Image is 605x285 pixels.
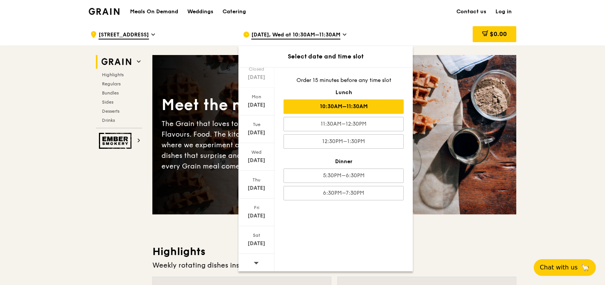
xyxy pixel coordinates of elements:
a: Contact us [452,0,491,23]
span: Drinks [102,118,115,123]
div: Lunch [284,89,404,96]
div: Wed [240,149,273,155]
div: Catering [223,0,246,23]
div: Weddings [187,0,213,23]
div: Order 15 minutes before any time slot [284,77,404,84]
div: Fri [240,205,273,211]
div: [DATE] [240,101,273,109]
span: Highlights [102,72,124,77]
img: Ember Smokery web logo [99,133,134,149]
div: Dinner [284,158,404,165]
a: Log in [491,0,516,23]
div: Select date and time slot [238,52,413,61]
span: [STREET_ADDRESS] [99,31,149,39]
div: [DATE] [240,157,273,164]
div: [DATE] [240,129,273,137]
span: Regulars [102,81,121,87]
span: 🦙 [581,263,590,272]
div: Mon [240,94,273,100]
span: $0.00 [490,30,507,38]
div: Sat [240,232,273,238]
h1: Meals On Demand [130,8,178,16]
div: Tue [240,121,273,128]
div: 10:30AM–11:30AM [284,99,404,114]
h3: Highlights [152,245,516,258]
div: [DATE] [240,184,273,192]
div: 5:30PM–6:30PM [284,168,404,183]
span: Bundles [102,90,119,96]
div: 11:30AM–12:30PM [284,117,404,131]
span: Chat with us [540,263,578,272]
img: Grain web logo [99,55,134,69]
div: [DATE] [240,212,273,220]
div: [DATE] [240,240,273,247]
div: Closed [240,66,273,72]
a: Weddings [183,0,218,23]
img: Grain [89,8,119,15]
div: [DATE] [240,74,273,81]
div: Thu [240,177,273,183]
span: Sides [102,99,113,105]
span: [DATE], Wed at 10:30AM–11:30AM [251,31,340,39]
div: The Grain that loves to play. With ingredients. Flavours. Food. The kitchen is our happy place, w... [161,118,334,172]
div: 6:30PM–7:30PM [284,186,404,200]
div: Weekly rotating dishes inspired by flavours from around the world. [152,260,516,271]
div: Meet the new Grain [161,95,334,115]
a: Catering [218,0,251,23]
span: Desserts [102,109,119,114]
button: Chat with us🦙 [534,259,596,276]
div: 12:30PM–1:30PM [284,134,404,149]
